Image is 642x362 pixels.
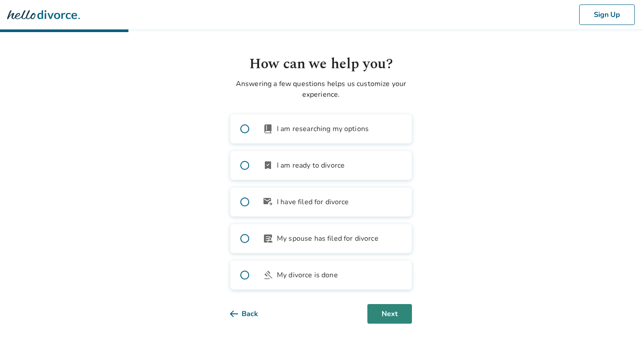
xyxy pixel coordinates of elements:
p: Answering a few questions helps us customize your experience. [230,78,412,100]
span: I am researching my options [277,123,369,134]
span: book_2 [263,123,273,134]
span: bookmark_check [263,160,273,171]
span: article_person [263,233,273,244]
span: I am ready to divorce [277,160,345,171]
span: My spouse has filed for divorce [277,233,379,244]
button: Next [367,304,412,324]
span: My divorce is done [277,270,338,280]
span: outgoing_mail [263,197,273,207]
span: gavel [263,270,273,280]
iframe: Chat Widget [597,319,642,362]
button: Sign Up [579,4,635,25]
span: I have filed for divorce [277,197,349,207]
h1: How can we help you? [230,53,412,75]
button: Back [230,304,272,324]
